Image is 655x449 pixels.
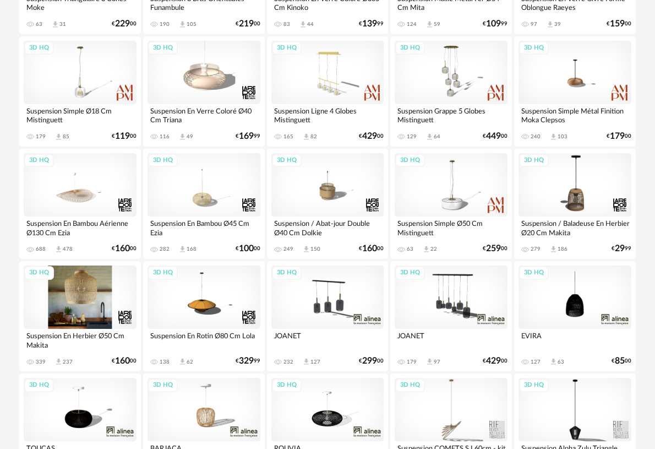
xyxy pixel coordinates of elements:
div: 150 [310,246,320,252]
a: 3D HQ Suspension En Bambou Aérienne Ø130 Cm Ezia 688 Download icon 478 €16000 [19,149,141,259]
div: 282 [160,246,170,252]
div: Suspension En Bambou Ø45 Cm Ezia [148,217,260,239]
div: Suspension Grappe 5 Globes Mistinguett [395,104,507,126]
span: 160 [362,245,377,252]
div: 127 [531,359,541,365]
div: 127 [310,359,320,365]
div: 688 [36,246,46,252]
span: 219 [239,20,254,28]
a: 3D HQ Suspension En Herbier Ø50 Cm Makita 339 Download icon 237 €16000 [19,261,141,371]
div: 83 [283,21,290,28]
div: 3D HQ [519,154,549,167]
div: 39 [554,21,561,28]
div: 124 [407,21,417,28]
span: 449 [486,133,501,140]
span: 299 [362,358,377,365]
span: 229 [115,20,130,28]
div: 3D HQ [395,378,425,392]
span: Download icon [299,20,307,29]
div: 103 [558,133,567,140]
div: 3D HQ [395,154,425,167]
span: Download icon [549,358,558,366]
div: € 00 [112,133,137,140]
div: € 00 [359,358,384,365]
div: 249 [283,246,293,252]
a: 3D HQ JOANET 179 Download icon 97 €42900 [390,261,512,371]
div: € 00 [612,358,631,365]
div: 3D HQ [272,378,302,392]
div: 31 [59,21,66,28]
div: 63 [558,359,564,365]
div: € 00 [483,358,507,365]
span: Download icon [54,133,63,141]
div: Suspension En Bambou Aérienne Ø130 Cm Ezia [24,217,137,239]
div: € 99 [359,20,384,28]
a: 3D HQ JOANET 232 Download icon 127 €29900 [267,261,389,371]
div: 49 [187,133,193,140]
div: Suspension / Abat-jour Double Ø40 Cm Dolkie [271,217,384,239]
div: Suspension Simple Ø18 Cm Mistinguett [24,104,137,126]
div: € 00 [112,245,137,252]
div: 279 [531,246,541,252]
span: Download icon [425,20,434,29]
div: 478 [63,246,73,252]
div: 63 [36,21,42,28]
span: 160 [115,358,130,365]
div: 3D HQ [272,266,302,280]
div: 179 [36,133,46,140]
div: 3D HQ [148,378,178,392]
div: Suspension / Baladeuse En Herbier Ø20 Cm Makita [518,217,631,239]
span: 160 [115,245,130,252]
span: 329 [239,358,254,365]
a: 3D HQ Suspension Simple Ø18 Cm Mistinguett 179 Download icon 85 €11900 [19,36,141,147]
a: 3D HQ Suspension Ligne 4 Globes Mistinguett 165 Download icon 82 €42900 [267,36,389,147]
div: 85 [63,133,69,140]
div: 240 [531,133,541,140]
span: Download icon [178,245,187,253]
div: 168 [187,246,197,252]
span: Download icon [54,245,63,253]
span: Download icon [51,20,59,29]
div: 3D HQ [24,41,54,55]
div: JOANET [271,329,384,351]
span: Download icon [178,133,187,141]
a: 3D HQ Suspension Grappe 5 Globes Mistinguett 129 Download icon 64 €44900 [390,36,512,147]
span: Download icon [54,358,63,366]
div: 3D HQ [519,41,549,55]
span: Download icon [302,133,310,141]
div: € 99 [483,20,507,28]
div: 339 [36,359,46,365]
a: 3D HQ Suspension Simple Ø50 Cm Mistinguett 63 Download icon 22 €25900 [390,149,512,259]
div: 186 [558,246,567,252]
span: Download icon [302,358,310,366]
span: 169 [239,133,254,140]
span: 109 [486,20,501,28]
div: 3D HQ [148,154,178,167]
div: 44 [307,21,314,28]
a: 3D HQ Suspension En Bambou Ø45 Cm Ezia 282 Download icon 168 €10000 [143,149,265,259]
div: 22 [430,246,437,252]
div: 3D HQ [148,41,178,55]
div: 82 [310,133,317,140]
div: € 00 [359,133,384,140]
div: 129 [407,133,417,140]
div: 3D HQ [272,41,302,55]
div: € 99 [236,133,260,140]
span: Download icon [549,245,558,253]
div: € 99 [612,245,631,252]
div: 3D HQ [272,154,302,167]
div: Suspension Simple Métal Finition Moka Clepsos [518,104,631,126]
span: 100 [239,245,254,252]
a: 3D HQ Suspension / Abat-jour Double Ø40 Cm Dolkie 249 Download icon 150 €16000 [267,149,389,259]
div: Suspension Simple Ø50 Cm Mistinguett [395,217,507,239]
div: 62 [187,359,193,365]
div: 190 [160,21,170,28]
div: EVIRA [518,329,631,351]
div: 138 [160,359,170,365]
span: 429 [486,358,501,365]
div: Suspension En Rotin Ø80 Cm Lola [148,329,260,351]
a: 3D HQ Suspension En Verre Coloré Ø40 Cm Triana 116 Download icon 49 €16999 [143,36,265,147]
div: € 00 [359,245,384,252]
div: € 99 [236,358,260,365]
div: 3D HQ [519,378,549,392]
